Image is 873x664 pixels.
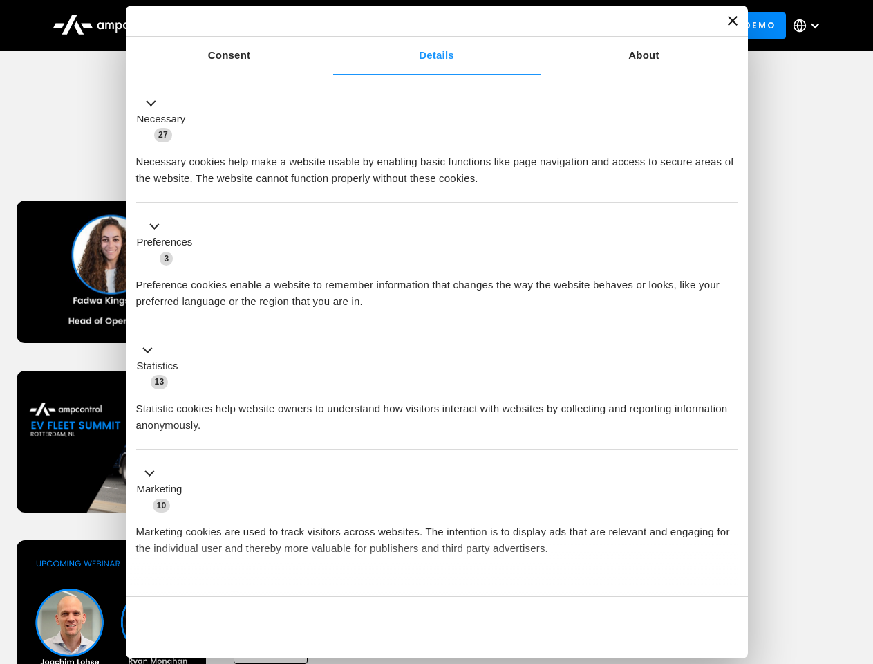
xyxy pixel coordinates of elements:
button: Preferences (3) [136,219,201,267]
a: Details [333,37,541,75]
button: Close banner [728,16,738,26]
label: Preferences [137,234,193,250]
a: About [541,37,748,75]
span: 13 [151,375,169,389]
button: Necessary (27) [136,95,194,143]
span: 27 [154,128,172,142]
div: Preference cookies enable a website to remember information that changes the way the website beha... [136,266,738,310]
label: Necessary [137,111,186,127]
div: Necessary cookies help make a website usable by enabling basic functions like page navigation and... [136,143,738,187]
div: Marketing cookies are used to track visitors across websites. The intention is to display ads tha... [136,513,738,557]
button: Marketing (10) [136,465,191,514]
button: Unclassified (2) [136,589,250,606]
span: 3 [160,252,173,266]
span: 10 [153,499,171,513]
h1: Upcoming Webinars [17,140,857,173]
a: Consent [126,37,333,75]
div: Statistic cookies help website owners to understand how visitors interact with websites by collec... [136,390,738,434]
button: Statistics (13) [136,342,187,390]
label: Statistics [137,358,178,374]
span: 2 [228,591,241,605]
button: Okay [538,607,737,647]
label: Marketing [137,481,182,497]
